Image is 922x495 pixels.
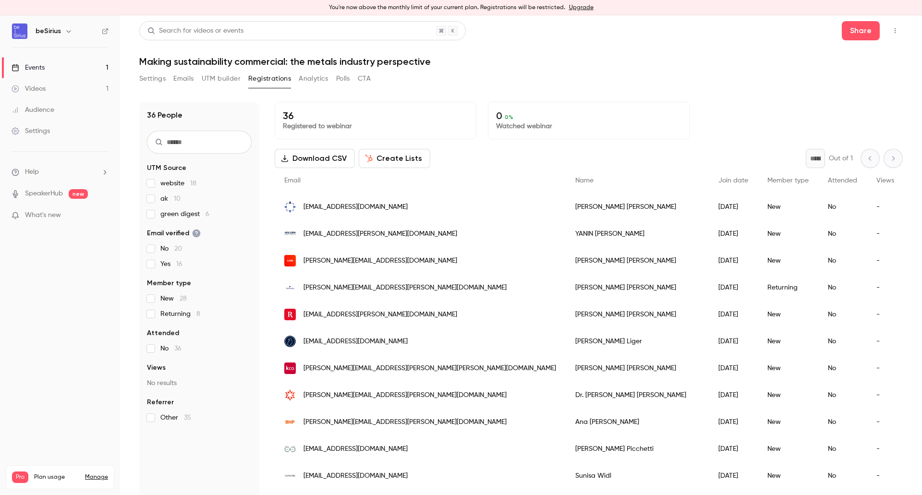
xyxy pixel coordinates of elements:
span: Attended [828,177,857,184]
div: - [867,435,904,462]
span: Pro [12,471,28,483]
div: [DATE] [709,274,758,301]
div: No [818,328,867,355]
div: [PERSON_NAME] [PERSON_NAME] [566,355,709,382]
p: Out of 1 [829,154,853,163]
span: [EMAIL_ADDRESS][DOMAIN_NAME] [303,471,408,481]
span: 6 [206,211,209,217]
div: No [818,355,867,382]
span: 16 [176,261,182,267]
img: kloeckner.com [284,362,296,374]
span: No [160,344,182,353]
div: New [758,301,818,328]
span: [PERSON_NAME][EMAIL_ADDRESS][DOMAIN_NAME] [303,256,457,266]
div: Events [12,63,45,72]
div: [DATE] [709,247,758,274]
span: Referrer [147,398,174,407]
span: 18 [190,180,196,187]
div: Sunisa Widl [566,462,709,489]
span: Yes [160,259,182,269]
div: New [758,462,818,489]
button: Share [842,21,880,40]
span: new [69,189,88,199]
button: Registrations [248,71,291,86]
span: What's new [25,210,61,220]
div: - [867,328,904,355]
span: [EMAIL_ADDRESS][PERSON_NAME][DOMAIN_NAME] [303,229,457,239]
div: New [758,193,818,220]
button: Analytics [299,71,328,86]
span: Help [25,167,39,177]
div: [PERSON_NAME] Liger [566,328,709,355]
div: [PERSON_NAME] [PERSON_NAME] [566,193,709,220]
span: 28 [180,295,187,302]
div: No [818,193,867,220]
span: UTM Source [147,163,186,173]
section: facet-groups [147,163,252,423]
div: New [758,247,818,274]
span: New [160,294,187,303]
div: Dr. [PERSON_NAME] [PERSON_NAME] [566,382,709,409]
div: No [818,247,867,274]
p: No results [147,378,252,388]
div: [DATE] [709,462,758,489]
div: [PERSON_NAME] [PERSON_NAME] [566,274,709,301]
div: No [818,301,867,328]
h1: Making sustainability commercial: the metals industry perspective [139,56,903,67]
span: [EMAIL_ADDRESS][DOMAIN_NAME] [303,444,408,454]
div: Audience [12,105,54,115]
div: - [867,247,904,274]
div: - [867,355,904,382]
span: Attended [147,328,179,338]
div: New [758,355,818,382]
div: [PERSON_NAME] [PERSON_NAME] [566,301,709,328]
span: 8 [196,311,200,317]
div: Videos [12,84,46,94]
span: ak [160,194,181,204]
span: [EMAIL_ADDRESS][DOMAIN_NAME] [303,202,408,212]
p: Registered to webinar [283,121,468,131]
img: lbct.com [284,389,296,401]
li: help-dropdown-opener [12,167,109,177]
img: responsiblebusiness.org [284,201,296,213]
a: SpeakerHub [25,189,63,199]
p: 0 [496,110,681,121]
span: green digest [160,209,209,219]
span: 10 [174,195,181,202]
span: Views [147,363,166,373]
div: [PERSON_NAME] [PERSON_NAME] [566,247,709,274]
span: Email [284,177,301,184]
div: New [758,382,818,409]
button: UTM builder [202,71,241,86]
button: Download CSV [275,149,355,168]
span: No [160,244,182,254]
button: Polls [336,71,350,86]
div: Settings [12,126,50,136]
span: Other [160,413,191,423]
span: website [160,179,196,188]
img: trafigura.com [284,282,296,293]
div: YANIN [PERSON_NAME] [566,220,709,247]
button: Settings [139,71,166,86]
span: 35 [184,414,191,421]
img: s-rminform.com [284,255,296,266]
div: [DATE] [709,382,758,409]
span: Name [575,177,594,184]
img: beSirius [12,24,27,39]
span: [PERSON_NAME][EMAIL_ADDRESS][PERSON_NAME][PERSON_NAME][DOMAIN_NAME] [303,363,556,374]
span: [EMAIL_ADDRESS][PERSON_NAME][DOMAIN_NAME] [303,310,457,320]
div: - [867,462,904,489]
div: - [867,301,904,328]
span: 36 [174,345,182,352]
div: [DATE] [709,328,758,355]
div: - [867,409,904,435]
div: No [818,274,867,301]
p: 36 [283,110,468,121]
span: [PERSON_NAME][EMAIL_ADDRESS][PERSON_NAME][DOMAIN_NAME] [303,390,507,400]
div: No [818,435,867,462]
img: boliden.com [284,228,296,240]
span: Member type [147,278,191,288]
div: New [758,435,818,462]
div: Search for videos or events [147,26,243,36]
img: glencore.com [284,470,296,482]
